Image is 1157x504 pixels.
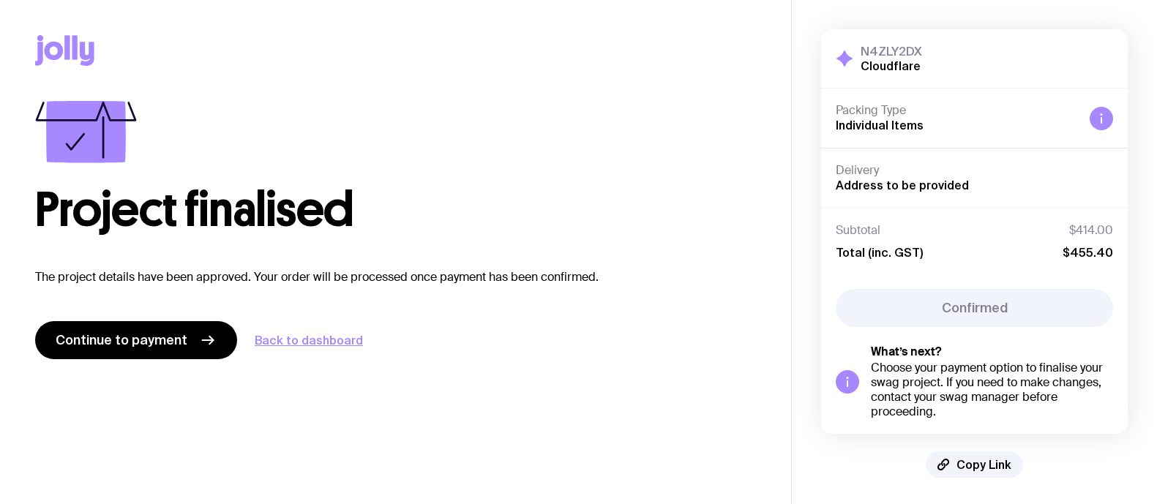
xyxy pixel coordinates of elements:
[871,345,1113,359] h5: What’s next?
[35,268,756,286] p: The project details have been approved. Your order will be processed once payment has been confir...
[255,331,363,349] a: Back to dashboard
[956,457,1011,472] span: Copy Link
[836,119,924,132] span: Individual Items
[1069,223,1113,238] span: $414.00
[836,178,969,192] span: Address to be provided
[836,163,1113,178] h4: Delivery
[871,361,1113,419] div: Choose your payment option to finalise your swag project. If you need to make changes, contact yo...
[861,59,922,73] h2: Cloudflare
[836,245,923,260] span: Total (inc. GST)
[836,223,880,238] span: Subtotal
[1063,245,1113,260] span: $455.40
[35,187,756,233] h1: Project finalised
[56,331,187,349] span: Continue to payment
[836,103,1078,118] h4: Packing Type
[35,321,237,359] a: Continue to payment
[861,44,922,59] h3: N4ZLY2DX
[836,289,1113,327] button: Confirmed
[926,451,1023,478] button: Copy Link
